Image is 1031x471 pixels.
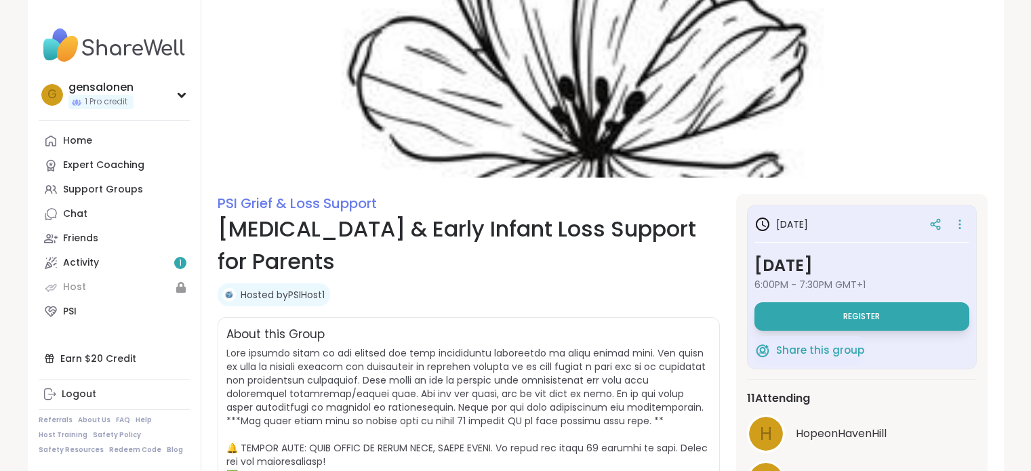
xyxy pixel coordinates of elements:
img: ShareWell Logomark [754,342,771,359]
div: gensalonen [68,80,134,95]
div: Activity [63,256,99,270]
a: Hosted byPSIHost1 [241,288,325,302]
a: Host [39,275,190,300]
span: H [760,421,772,447]
a: Safety Resources [39,445,104,455]
a: Blog [167,445,183,455]
a: Redeem Code [109,445,161,455]
div: Friends [63,232,98,245]
span: 1 Pro credit [85,96,127,108]
div: Logout [62,388,96,401]
div: Expert Coaching [63,159,144,172]
span: 1 [179,258,182,269]
img: ShareWell Nav Logo [39,22,190,69]
a: PSI Grief & Loss Support [218,194,377,213]
span: Share this group [776,343,864,359]
span: 6:00PM - 7:30PM GMT+1 [754,278,969,291]
h2: About this Group [226,326,325,344]
a: Chat [39,202,190,226]
a: Home [39,129,190,153]
a: Referrals [39,415,73,425]
div: Host [63,281,86,294]
a: About Us [78,415,110,425]
div: PSI [63,305,77,319]
a: PSI [39,300,190,324]
h1: [MEDICAL_DATA] & Early Infant Loss Support for Parents [218,213,720,278]
span: Register [843,311,880,322]
div: Home [63,134,92,148]
div: Earn $20 Credit [39,346,190,371]
a: Logout [39,382,190,407]
div: Support Groups [63,183,143,197]
span: g [47,86,57,104]
a: Friends [39,226,190,251]
button: Share this group [754,336,864,365]
a: HHopeonHavenHill [747,415,977,453]
a: Host Training [39,430,87,440]
div: Chat [63,207,87,221]
span: 11 Attending [747,390,810,407]
a: Activity1 [39,251,190,275]
a: Expert Coaching [39,153,190,178]
a: Help [136,415,152,425]
a: Safety Policy [93,430,141,440]
a: Support Groups [39,178,190,202]
h3: [DATE] [754,253,969,278]
span: HopeonHavenHill [796,426,887,442]
button: Register [754,302,969,331]
img: PSIHost1 [222,288,236,302]
h3: [DATE] [754,216,808,232]
a: FAQ [116,415,130,425]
